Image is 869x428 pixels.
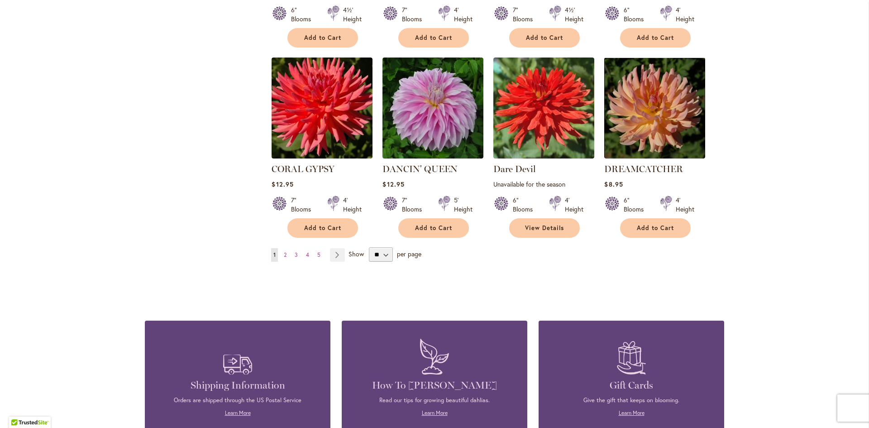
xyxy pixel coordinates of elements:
[272,180,293,188] span: $12.95
[552,396,711,404] p: Give the gift that keeps on blooming.
[676,196,694,214] div: 4' Height
[382,164,458,174] a: DANCIN' QUEEN
[7,396,32,421] iframe: Launch Accessibility Center
[225,409,251,416] a: Learn More
[295,251,298,258] span: 3
[565,5,583,24] div: 4½' Height
[509,28,580,48] button: Add to Cart
[317,251,320,258] span: 5
[415,224,452,232] span: Add to Cart
[513,196,538,214] div: 6" Blooms
[620,218,691,238] button: Add to Cart
[604,152,705,160] a: Dreamcatcher
[637,224,674,232] span: Add to Cart
[292,248,300,262] a: 3
[454,196,473,214] div: 5' Height
[291,5,316,24] div: 6" Blooms
[304,34,341,42] span: Add to Cart
[493,180,594,188] p: Unavailable for the season
[272,164,334,174] a: CORAL GYPSY
[604,180,623,188] span: $8.95
[282,248,289,262] a: 2
[402,5,427,24] div: 7" Blooms
[676,5,694,24] div: 4' Height
[158,396,317,404] p: Orders are shipped through the US Postal Service
[454,5,473,24] div: 4' Height
[287,218,358,238] button: Add to Cart
[291,196,316,214] div: 7" Blooms
[493,58,594,159] img: Dare Devil
[272,58,372,159] img: CORAL GYPSY
[349,250,364,258] span: Show
[624,5,649,24] div: 6" Blooms
[604,164,683,174] a: DREAMCATCHER
[304,248,311,262] a: 4
[415,34,452,42] span: Add to Cart
[343,196,362,214] div: 4' Height
[637,34,674,42] span: Add to Cart
[304,224,341,232] span: Add to Cart
[565,196,583,214] div: 4' Height
[604,58,705,159] img: Dreamcatcher
[620,28,691,48] button: Add to Cart
[398,218,469,238] button: Add to Cart
[287,28,358,48] button: Add to Cart
[526,34,563,42] span: Add to Cart
[343,5,362,24] div: 4½' Height
[422,409,448,416] a: Learn More
[272,152,372,160] a: CORAL GYPSY
[624,196,649,214] div: 6" Blooms
[306,251,309,258] span: 4
[355,379,514,392] h4: How To [PERSON_NAME]
[273,251,276,258] span: 1
[525,224,564,232] span: View Details
[158,379,317,392] h4: Shipping Information
[509,218,580,238] a: View Details
[493,164,536,174] a: Dare Devil
[382,152,483,160] a: Dancin' Queen
[398,28,469,48] button: Add to Cart
[382,180,404,188] span: $12.95
[619,409,645,416] a: Learn More
[355,396,514,404] p: Read our tips for growing beautiful dahlias.
[552,379,711,392] h4: Gift Cards
[513,5,538,24] div: 7" Blooms
[493,152,594,160] a: Dare Devil
[315,248,323,262] a: 5
[402,196,427,214] div: 7" Blooms
[382,58,483,159] img: Dancin' Queen
[284,251,286,258] span: 2
[397,250,421,258] span: per page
